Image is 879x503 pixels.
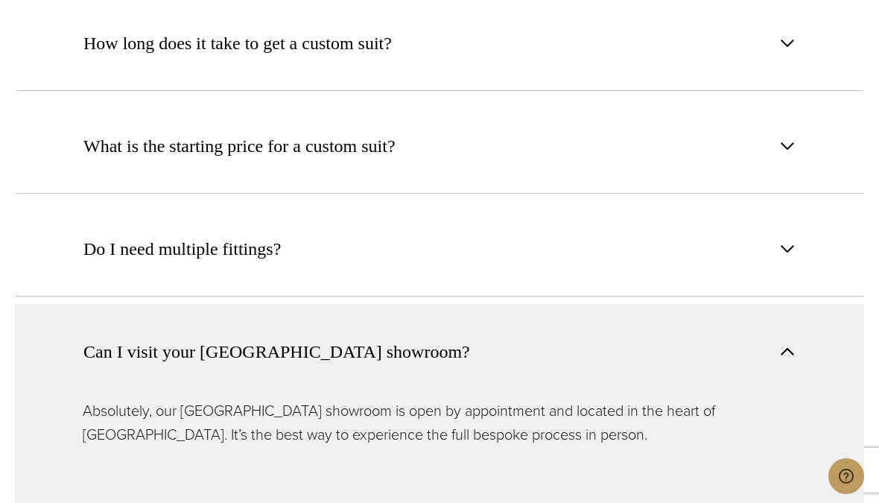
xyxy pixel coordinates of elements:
span: Do I need multiple fittings? [83,235,281,262]
button: Can I visit your [GEOGRAPHIC_DATA] showroom? [15,304,864,399]
button: Do I need multiple fittings? [15,201,864,297]
span: How long does it take to get a custom suit? [83,30,392,57]
button: What is the starting price for a custom suit? [15,98,864,194]
iframe: Opens a widget where you can chat to one of our agents [828,458,864,496]
span: Can I visit your [GEOGRAPHIC_DATA] showroom? [83,338,470,365]
span: What is the starting price for a custom suit? [83,133,396,159]
p: Absolutely, our [GEOGRAPHIC_DATA] showroom is open by appointment and located in the heart of [GE... [83,399,796,446]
